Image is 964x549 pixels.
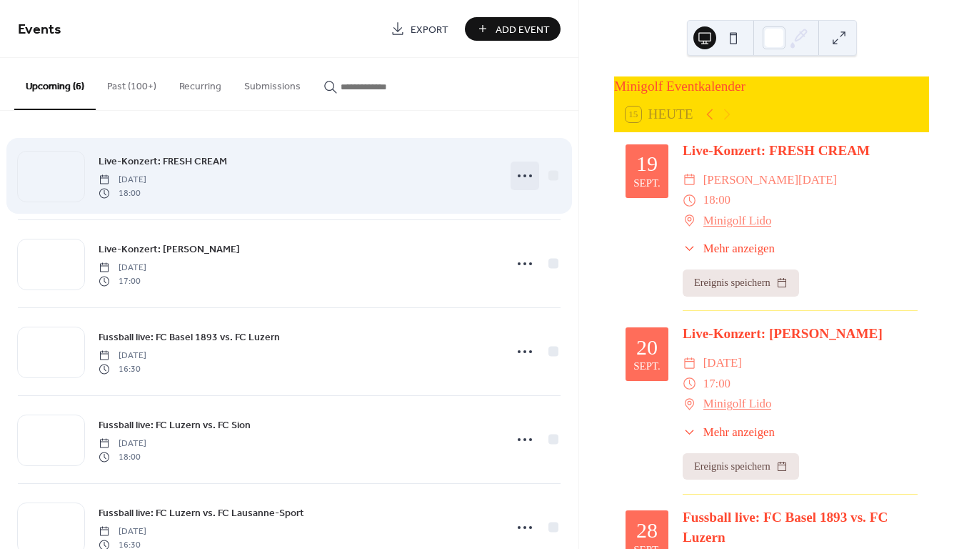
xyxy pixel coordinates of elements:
div: Sept. [633,361,661,372]
span: Mehr anzeigen [703,423,775,441]
a: Live-Konzert: FRESH CREAM [99,153,227,169]
span: Fussball live: FC Basel 1893 vs. FC Luzern [99,330,280,345]
span: Fussball live: FC Luzern vs. FC Sion [99,418,251,433]
span: [DATE] [99,262,146,274]
div: ​ [683,239,696,257]
span: 18:00 [99,450,146,463]
span: [DATE] [99,350,146,362]
a: Fussball live: FC Luzern vs. FC Lausanne-Sport [99,505,304,521]
div: Sept. [633,178,661,189]
span: 17:00 [703,374,730,395]
div: Fussball live: FC Basel 1893 vs. FC Luzern [683,508,918,549]
button: Past (100+) [96,58,168,109]
span: Live-Konzert: FRESH CREAM [99,154,227,169]
a: Live-Konzert: [PERSON_NAME] [99,241,240,257]
a: Minigolf Lido [703,394,772,415]
button: ​Mehr anzeigen [683,239,775,257]
span: Events [18,16,61,44]
a: Minigolf Lido [703,211,772,232]
button: ​Mehr anzeigen [683,423,775,441]
div: ​ [683,211,696,232]
button: Upcoming (6) [14,58,96,110]
div: Minigolf Eventkalender [614,76,929,97]
button: Ereignis speichern [683,453,799,480]
span: [DATE] [99,525,146,538]
div: ​ [683,394,696,415]
span: 18:00 [99,187,146,199]
span: Live-Konzert: [PERSON_NAME] [99,242,240,257]
span: 16:30 [99,362,146,375]
div: Live-Konzert: FRESH CREAM [683,141,918,162]
span: Add Event [496,22,550,37]
div: ​ [683,374,696,395]
div: ​ [683,190,696,211]
span: 18:00 [703,190,730,211]
button: Add Event [465,17,561,41]
div: ​ [683,170,696,191]
a: Fussball live: FC Basel 1893 vs. FC Luzern [99,329,280,345]
div: ​ [683,423,696,441]
span: [DATE] [99,437,146,450]
span: Export [411,22,448,37]
button: Submissions [233,58,312,109]
div: 19 [636,153,658,174]
div: 28 [636,520,658,541]
span: Fussball live: FC Luzern vs. FC Lausanne-Sport [99,506,304,521]
button: Ereignis speichern [683,269,799,297]
span: Mehr anzeigen [703,239,775,257]
div: 20 [636,337,658,358]
span: 17:00 [99,274,146,287]
div: Live-Konzert: [PERSON_NAME] [683,324,918,345]
a: Fussball live: FC Luzern vs. FC Sion [99,417,251,433]
span: [DATE] [99,174,146,187]
div: ​ [683,353,696,374]
a: Export [380,17,459,41]
button: Recurring [168,58,233,109]
span: [DATE] [703,353,742,374]
span: [PERSON_NAME][DATE] [703,170,837,191]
